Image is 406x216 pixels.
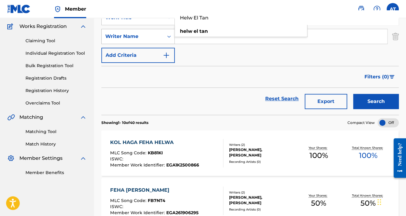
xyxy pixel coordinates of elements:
[347,120,375,125] span: Compact View
[101,130,399,176] a: KOL HAGA FEHA HELWAMLC Song Code:KB81KIISWC:Member Work Identifier:EGA1K2500866Writers (2)[PERSON...
[309,146,329,150] p: Your Shares:
[147,198,165,203] span: FB7NT4
[229,159,294,164] div: Recording Artists ( 0 )
[361,69,399,84] button: Filters (0)
[360,198,376,209] span: 50 %
[110,156,124,162] span: ISWC :
[357,5,365,13] img: search
[25,50,87,57] a: Individual Registration Tool
[7,114,15,121] img: Matching
[305,94,347,109] button: Export
[19,155,63,162] span: Member Settings
[353,94,399,109] button: Search
[311,198,326,209] span: 50 %
[80,23,87,30] img: expand
[359,150,377,161] span: 100 %
[376,187,406,216] iframe: Chat Widget
[110,187,198,194] div: FEHA [PERSON_NAME]
[110,139,199,146] div: KOL HAGA FEHA HELWA
[194,28,198,34] strong: el
[19,23,67,30] span: Works Registration
[101,48,175,63] button: Add Criteria
[373,5,381,13] img: help
[110,150,147,156] span: MLC Song Code :
[229,142,294,147] div: Writers ( 2 )
[65,5,86,12] span: Member
[387,3,399,15] div: User Menu
[25,129,87,135] a: Matching Tool
[110,162,166,168] span: Member Work Identifier :
[199,28,208,34] strong: tan
[101,120,148,125] p: Showing 1 - 10 of 40 results
[229,207,294,212] div: Recording Artists ( 0 )
[352,193,384,198] p: Total Known Shares:
[25,141,87,147] a: Match History
[310,150,328,161] span: 100 %
[110,210,166,215] span: Member Work Identifier :
[389,133,406,182] iframe: Resource Center
[309,193,329,198] p: Your Shares:
[166,162,199,168] span: EGA1K2500866
[364,73,389,81] span: Filters ( 0 )
[105,33,160,40] div: Writer Name
[25,38,87,44] a: Claiming Tool
[101,10,399,115] form: Search Form
[377,193,381,211] div: Drag
[110,198,147,203] span: MLC Song Code :
[229,190,294,195] div: Writers ( 2 )
[7,23,15,30] img: Works Registration
[110,204,124,209] span: ISWC :
[25,170,87,176] a: Member Benefits
[229,195,294,206] div: [PERSON_NAME], [PERSON_NAME]
[19,114,43,121] span: Matching
[229,147,294,158] div: [PERSON_NAME], [PERSON_NAME]
[180,28,192,34] strong: helw
[352,146,384,150] p: Total Known Shares:
[7,155,15,162] img: Member Settings
[25,75,87,81] a: Registration Drafts
[25,63,87,69] a: Bulk Registration Tool
[262,92,302,105] a: Reset Search
[392,29,399,44] img: Delete Criterion
[166,210,198,215] span: EGA261906295
[80,114,87,121] img: expand
[163,52,170,59] img: 9d2ae6d4665cec9f34b9.svg
[371,3,383,15] div: Help
[389,75,394,79] img: filter
[80,155,87,162] img: expand
[25,87,87,94] a: Registration History
[7,5,31,13] img: MLC Logo
[25,100,87,106] a: Overclaims Tool
[355,3,367,15] a: Public Search
[147,150,163,156] span: KB81KI
[54,5,61,13] img: Top Rightsholder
